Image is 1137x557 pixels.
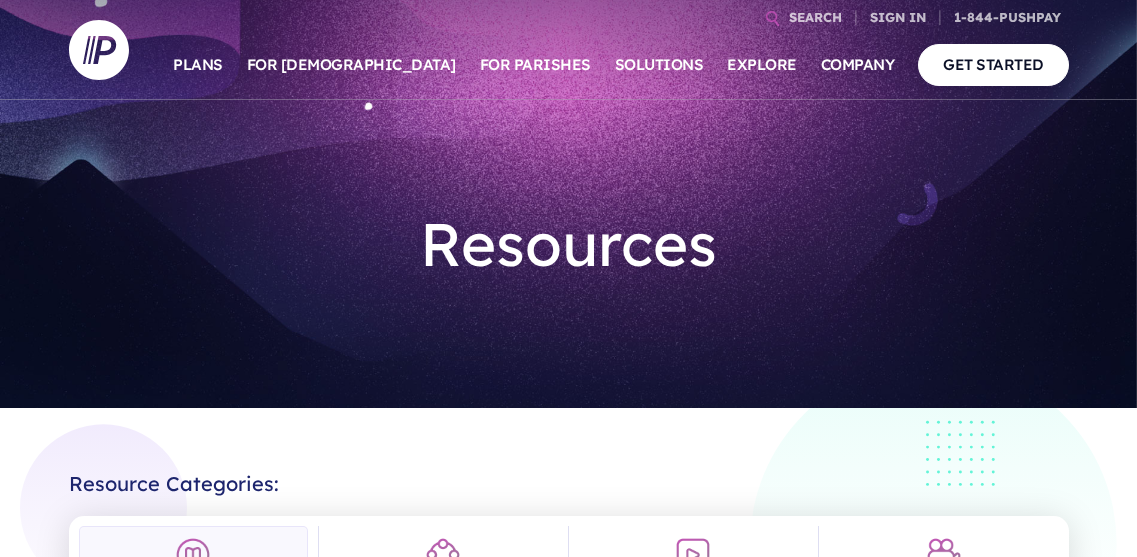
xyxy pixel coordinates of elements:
h2: Resource Categories: [69,456,1069,496]
a: PLANS [173,30,223,100]
a: COMPANY [821,30,895,100]
h1: Resources [251,192,886,296]
a: SOLUTIONS [615,30,704,100]
a: GET STARTED [918,44,1069,85]
a: EXPLORE [727,30,797,100]
a: FOR PARISHES [480,30,591,100]
a: FOR [DEMOGRAPHIC_DATA] [247,30,456,100]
